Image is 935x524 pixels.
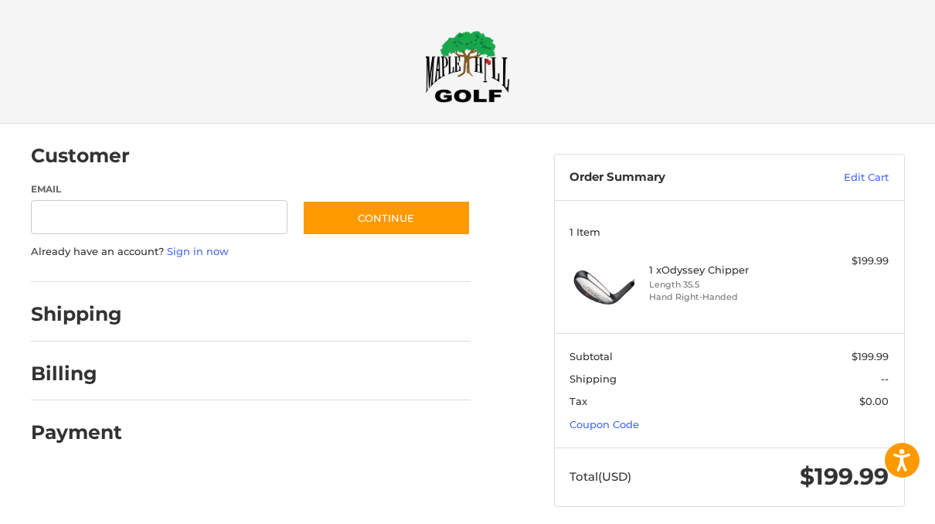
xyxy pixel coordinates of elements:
[31,362,121,386] h2: Billing
[569,395,587,407] span: Tax
[881,373,889,385] span: --
[569,418,639,430] a: Coupon Code
[649,278,805,291] li: Length 35.5
[569,350,613,362] span: Subtotal
[31,182,287,196] label: Email
[31,420,122,444] h2: Payment
[569,226,889,238] h3: 1 Item
[809,253,889,269] div: $199.99
[800,462,889,491] span: $199.99
[649,291,805,304] li: Hand Right-Handed
[569,170,787,185] h3: Order Summary
[302,200,471,236] button: Continue
[787,170,889,185] a: Edit Cart
[31,302,122,326] h2: Shipping
[425,30,510,103] img: Maple Hill Golf
[167,245,229,257] a: Sign in now
[31,244,471,260] p: Already have an account?
[569,373,617,385] span: Shipping
[31,144,130,168] h2: Customer
[649,264,805,276] h4: 1 x Odyssey Chipper
[859,395,889,407] span: $0.00
[852,350,889,362] span: $199.99
[569,469,631,484] span: Total (USD)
